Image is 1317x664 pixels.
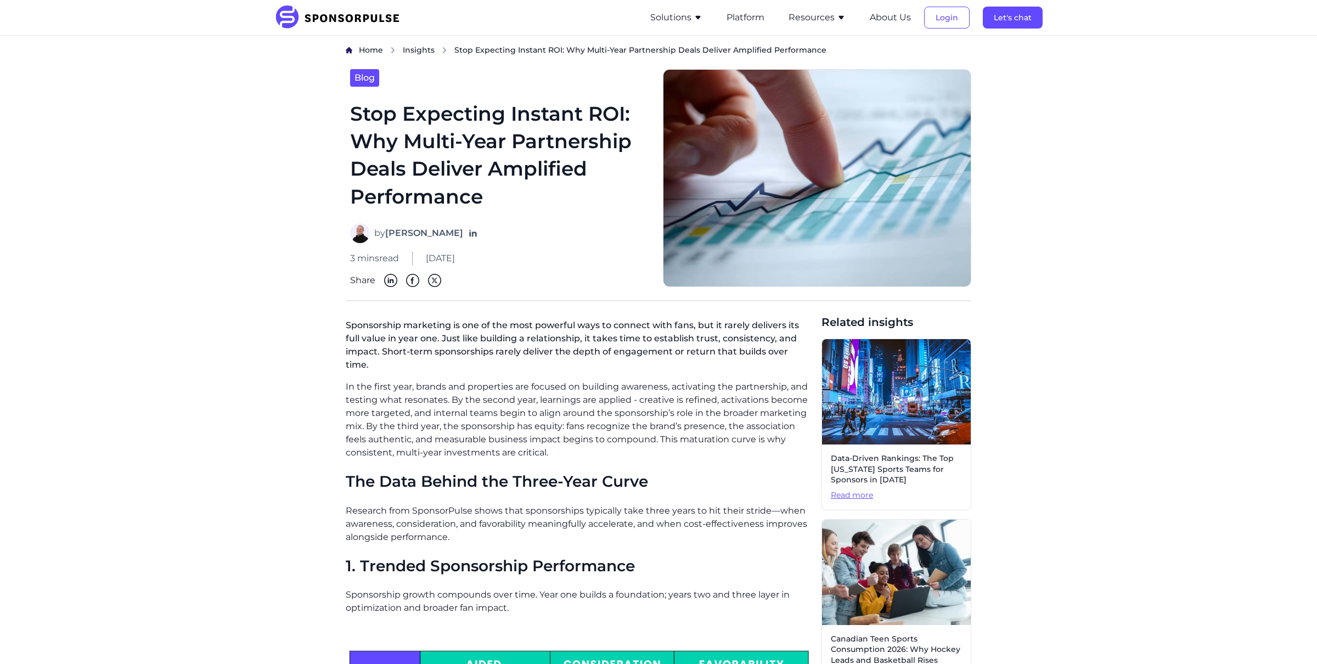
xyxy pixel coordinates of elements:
h1: Stop Expecting Instant ROI: Why Multi-Year Partnership Deals Deliver Amplified Performance [350,100,650,211]
img: Photo by Andreas Niendorf courtesy of Unsplash [822,339,971,444]
img: SponsorPulse [274,5,408,30]
img: chevron right [390,47,396,54]
button: About Us [870,11,911,24]
a: About Us [870,13,911,22]
button: Platform [727,11,764,24]
span: Insights [403,45,435,55]
p: Research from SponsorPulse shows that sponsorships typically take three years to hit their stride... [346,504,813,544]
img: chevron right [441,47,448,54]
strong: [PERSON_NAME] [385,228,463,238]
button: Let's chat [983,7,1043,29]
a: Home [359,44,383,56]
a: Follow on LinkedIn [468,228,479,239]
span: Share [350,274,375,287]
a: Data-Driven Rankings: The Top [US_STATE] Sports Teams for Sponsors in [DATE]Read more [821,339,971,510]
img: Twitter [428,274,441,287]
button: Login [924,7,970,29]
img: Home [346,47,352,54]
span: Read more [831,490,962,501]
img: Getty images courtesy of Unsplash [822,520,971,625]
img: Facebook [406,274,419,287]
span: 1. Trended Sponsorship Performance [346,556,635,575]
span: by [374,227,463,240]
span: Home [359,45,383,55]
a: Login [924,13,970,22]
p: Sponsorship growth compounds over time. Year one builds a foundation; years two and three layer i... [346,588,813,615]
span: The Data Behind the Three-Year Curve [346,472,648,491]
span: Stop Expecting Instant ROI: Why Multi-Year Partnership Deals Deliver Amplified Performance [454,44,826,55]
p: In the first year, brands and properties are focused on building awareness, activating the partne... [346,380,813,459]
p: Sponsorship marketing is one of the most powerful ways to connect with fans, but it rarely delive... [346,314,813,380]
button: Resources [789,11,846,24]
img: Neal Covant [350,223,370,243]
img: Sponsorship ROI image [663,69,971,288]
a: Blog [350,69,379,87]
a: Insights [403,44,435,56]
span: [DATE] [426,252,455,265]
img: Linkedin [384,274,397,287]
a: Let's chat [983,13,1043,22]
a: Platform [727,13,764,22]
span: 3 mins read [350,252,399,265]
span: Related insights [821,314,971,330]
span: Data-Driven Rankings: The Top [US_STATE] Sports Teams for Sponsors in [DATE] [831,453,962,486]
button: Solutions [650,11,702,24]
